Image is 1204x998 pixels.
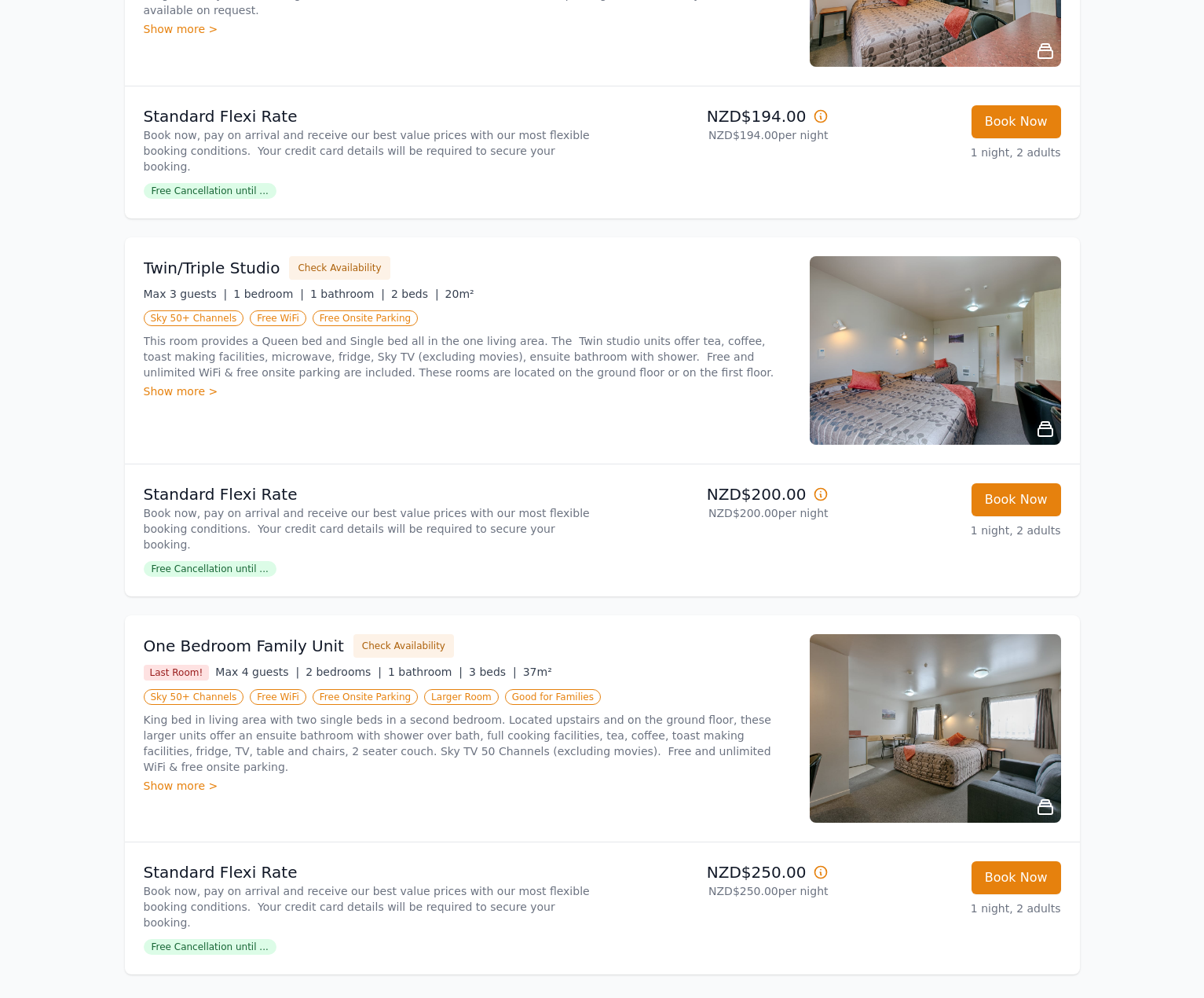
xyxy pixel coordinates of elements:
span: 2 bedrooms | [306,666,382,678]
span: 37m² [523,666,552,678]
span: Last Room! [144,665,210,681]
span: Good for Families [505,689,601,705]
p: NZD$200.00 per night [609,505,829,521]
span: 2 beds | [391,288,439,300]
div: Show more > [144,21,791,37]
span: Sky 50+ Channels [144,689,244,705]
h3: One Bedroom Family Unit [144,635,344,657]
p: NZD$250.00 per night [609,883,829,899]
button: Book Now [972,861,1061,894]
p: 1 night, 2 adults [841,901,1061,916]
p: Standard Flexi Rate [144,105,596,127]
span: 1 bedroom | [233,288,304,300]
span: Free WiFi [250,310,306,326]
span: Free Onsite Parking [313,310,418,326]
span: Larger Room [424,689,499,705]
p: 1 night, 2 adults [841,145,1061,160]
p: 1 night, 2 adults [841,523,1061,538]
p: NZD$250.00 [609,861,829,883]
span: Max 4 guests | [215,666,299,678]
span: Sky 50+ Channels [144,310,244,326]
p: Book now, pay on arrival and receive our best value prices with our most flexible booking conditi... [144,883,596,930]
p: This room provides a Queen bed and Single bed all in the one living area. The Twin studio units o... [144,333,791,380]
p: Standard Flexi Rate [144,861,596,883]
span: 3 beds | [469,666,517,678]
span: 1 bathroom | [388,666,463,678]
button: Check Availability [353,634,454,658]
button: Book Now [972,105,1061,138]
p: Book now, pay on arrival and receive our best value prices with our most flexible booking conditi... [144,505,596,552]
span: Free Cancellation until ... [144,183,276,199]
p: Book now, pay on arrival and receive our best value prices with our most flexible booking conditi... [144,127,596,174]
span: Free Cancellation until ... [144,561,276,577]
button: Check Availability [289,256,390,280]
p: NZD$194.00 per night [609,127,829,143]
div: Show more > [144,778,791,794]
span: Free Cancellation until ... [144,939,276,955]
h3: Twin/Triple Studio [144,257,280,279]
div: Show more > [144,383,791,399]
p: Standard Flexi Rate [144,483,596,505]
p: King bed in living area with two single beds in a second bedroom. Located upstairs and on the gro... [144,712,791,775]
span: 20m² [445,288,474,300]
span: Max 3 guests | [144,288,228,300]
span: Free Onsite Parking [313,689,418,705]
span: Free WiFi [250,689,306,705]
p: NZD$194.00 [609,105,829,127]
p: NZD$200.00 [609,483,829,505]
span: 1 bathroom | [310,288,385,300]
button: Book Now [972,483,1061,516]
